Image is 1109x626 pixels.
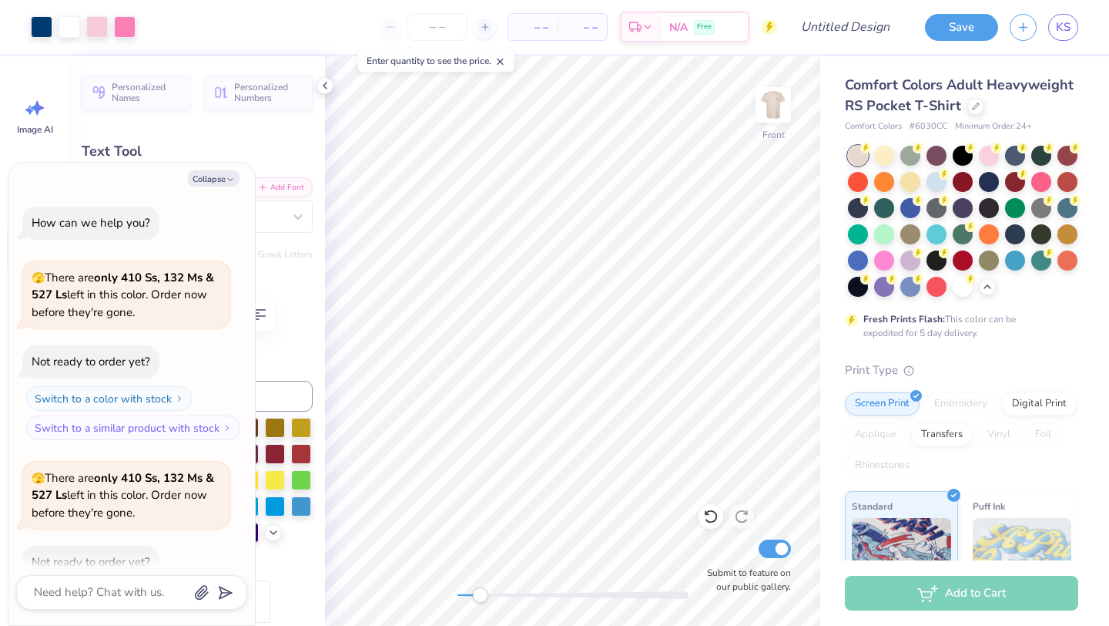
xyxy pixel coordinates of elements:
div: Accessibility label [472,587,487,603]
strong: only 410 Ss, 132 Ms & 527 Ls [32,270,214,303]
div: Foil [1025,423,1061,446]
strong: only 410 Ss, 132 Ms & 527 Ls [32,470,214,503]
span: Free [697,22,712,32]
div: Enter quantity to see the price. [358,50,514,72]
span: Comfort Colors Adult Heavyweight RS Pocket T-Shirt [845,76,1074,115]
span: Image AI [17,123,53,136]
span: There are left in this color. Order now before they're gone. [32,270,214,320]
div: Embroidery [924,392,997,416]
span: Minimum Order: 24 + [955,120,1032,133]
div: Not ready to order yet? [32,354,150,369]
div: Rhinestones [845,454,920,477]
button: Switch to Greek Letters [216,248,313,261]
img: Standard [852,518,951,595]
div: Digital Print [1002,392,1077,416]
div: Text Tool [82,141,313,162]
div: This color can be expedited for 5 day delivery. [863,312,1053,340]
strong: Fresh Prints Flash: [863,313,945,325]
span: Puff Ink [973,498,1005,514]
div: Vinyl [977,423,1020,446]
span: 🫣 [32,271,45,285]
input: Untitled Design [789,12,902,42]
span: There are left in this color. Order now before they're gone. [32,470,214,520]
label: Submit to feature on our public gallery. [699,566,791,594]
a: KS [1048,14,1078,41]
div: Print Type [845,362,1078,379]
button: Add Font [250,177,313,197]
button: Personalized Names [82,75,190,110]
span: # 6030CC [910,120,947,133]
input: – – [407,13,467,41]
span: Standard [852,498,893,514]
div: How can we help you? [32,215,150,231]
div: Front [762,128,785,142]
button: Personalized Numbers [204,75,313,110]
span: Personalized Numbers [234,82,303,103]
span: – – [567,19,598,35]
span: Personalized Names [112,82,181,103]
button: Switch to a similar product with stock [26,416,240,440]
div: Screen Print [845,392,920,416]
div: Applique [845,423,906,446]
img: Puff Ink [973,518,1072,595]
div: Not ready to order yet? [32,554,150,570]
span: 🫣 [32,471,45,486]
span: KS [1056,19,1070,36]
span: – – [518,19,548,35]
img: Switch to a similar product with stock [223,423,232,432]
div: Transfers [911,423,973,446]
button: Switch to a color with stock [26,386,193,411]
span: N/A [669,19,688,35]
button: Save [925,14,998,41]
img: Front [758,89,789,120]
span: Comfort Colors [845,120,902,133]
img: Switch to a color with stock [175,394,184,403]
button: Collapse [188,170,240,187]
